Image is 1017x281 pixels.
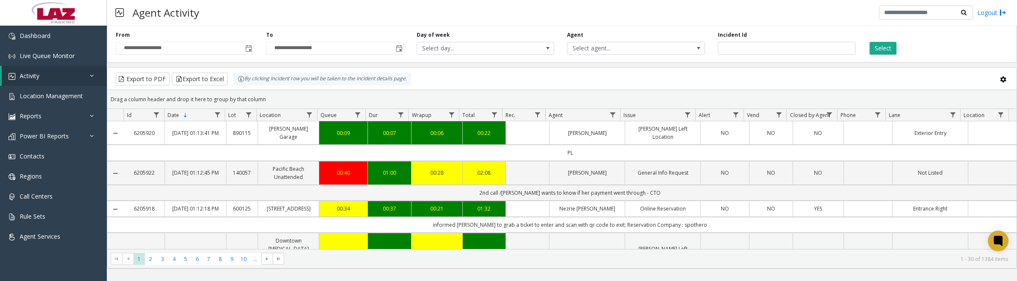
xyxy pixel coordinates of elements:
a: Collapse Details [107,206,123,213]
a: Collapse Details [107,170,123,177]
a: 00:06 [417,129,457,137]
a: [DATE] 01:13:41 PM [170,129,221,137]
a: NO [706,169,744,177]
a: Id Filter Menu [151,109,162,120]
a: 00:09 [324,129,362,137]
label: To [266,31,273,39]
span: Lot [228,111,236,119]
h3: Agent Activity [128,2,203,23]
span: Live Queue Monitor [20,52,75,60]
span: Go to the last page [275,255,282,262]
a: 00:40 [324,169,362,177]
span: Page 6 [191,253,203,265]
a: 01:00 [373,169,406,177]
a: [STREET_ADDRESS] [263,205,314,213]
td: PL [123,145,1017,161]
button: Export to Excel [172,73,228,85]
img: logout [999,8,1006,17]
span: Go to the last page [273,253,284,265]
a: NO [755,169,788,177]
img: 'icon' [9,93,15,100]
div: By clicking Incident row you will be taken to the incident details page. [233,73,411,85]
a: Online Reservation [630,205,695,213]
span: Closed by Agent [790,111,830,119]
a: Activity [2,66,107,86]
span: Alert [699,111,710,119]
span: Rec. [506,111,515,119]
span: Page 5 [180,253,191,265]
a: 6205922 [129,169,159,177]
div: Drag a column header and drop it here to group by that column [107,92,1017,107]
a: Agent Filter Menu [607,109,618,120]
span: Sortable [182,112,189,119]
label: Day of week [417,31,450,39]
a: Total Filter Menu [489,109,500,120]
span: Vend [747,111,759,119]
a: [PERSON_NAME] Garage [263,125,314,141]
a: Date Filter Menu [212,109,223,120]
span: Activity [20,72,39,80]
span: Select day... [417,42,526,54]
button: Select [870,42,896,55]
span: NO [814,169,822,176]
a: Entrance Right [898,205,963,213]
a: [PERSON_NAME] [555,129,620,137]
a: Location Filter Menu [995,109,1007,120]
a: Rec. Filter Menu [532,109,544,120]
span: Page 7 [203,253,215,265]
a: 00:34 [324,205,362,213]
span: Page 11 [250,253,261,265]
a: Pacific Beach Unattended [263,165,314,181]
span: Page 9 [226,253,238,265]
a: 00:07 [373,129,406,137]
a: Not Listed [898,169,963,177]
img: infoIcon.svg [238,76,244,82]
span: Page 10 [238,253,250,265]
a: NO [755,205,788,213]
span: Regions [20,172,42,180]
span: Reports [20,112,41,120]
a: NO [706,129,744,137]
div: 00:37 [373,205,406,213]
button: Export to PDF [116,73,170,85]
a: 00:21 [417,205,457,213]
a: [DATE] 01:12:18 PM [170,205,221,213]
td: 2nd call /[PERSON_NAME] wants to know if her payment went through - CTO [123,185,1017,201]
span: Location [260,111,281,119]
span: NO [767,169,775,176]
a: 01:32 [468,205,501,213]
a: NO [798,129,839,137]
span: NO [814,129,822,137]
span: Page 4 [168,253,180,265]
a: Lot Filter Menu [243,109,255,120]
a: Downtown [MEDICAL_DATA][GEOGRAPHIC_DATA] Facilities [263,237,314,269]
a: Dur Filter Menu [395,109,406,120]
a: [PERSON_NAME] Left Location [630,125,695,141]
a: NO [706,205,744,213]
img: 'icon' [9,53,15,60]
span: Rule Sets [20,212,45,220]
a: Issue Filter Menu [682,109,694,120]
img: 'icon' [9,214,15,220]
span: Page 3 [157,253,168,265]
label: From [116,31,130,39]
img: pageIcon [115,2,124,23]
img: 'icon' [9,153,15,160]
span: Lane [889,111,900,119]
a: 02:08 [468,169,501,177]
a: Location Filter Menu [304,109,315,120]
img: 'icon' [9,33,15,40]
span: Select agent... [567,42,677,54]
a: Nezrie [PERSON_NAME] [555,205,620,213]
a: Closed by Agent Filter Menu [824,109,835,120]
a: [DATE] 01:12:45 PM [170,169,221,177]
kendo-pager-info: 1 - 30 of 1384 items [289,255,1008,263]
a: Lane Filter Menu [947,109,958,120]
span: Page 2 [145,253,156,265]
span: NO [767,129,775,137]
span: Contacts [20,152,44,160]
a: YES [798,205,839,213]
